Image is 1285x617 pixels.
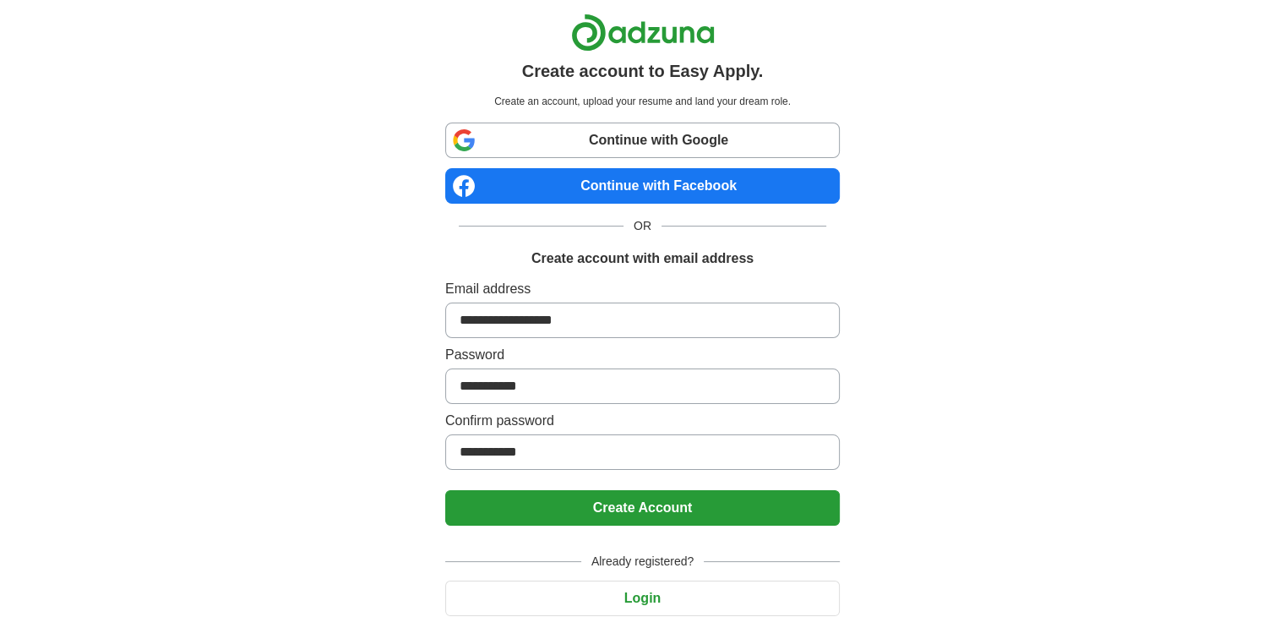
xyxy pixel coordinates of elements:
label: Email address [445,279,840,299]
button: Create Account [445,490,840,526]
label: Password [445,345,840,365]
a: Continue with Facebook [445,168,840,204]
h1: Create account with email address [531,248,754,269]
a: Login [445,591,840,605]
p: Create an account, upload your resume and land your dream role. [449,94,836,109]
span: Already registered? [581,553,704,571]
span: OR [623,217,662,235]
label: Confirm password [445,411,840,431]
button: Login [445,581,840,616]
img: Adzuna logo [571,14,715,52]
h1: Create account to Easy Apply. [522,58,764,84]
a: Continue with Google [445,123,840,158]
